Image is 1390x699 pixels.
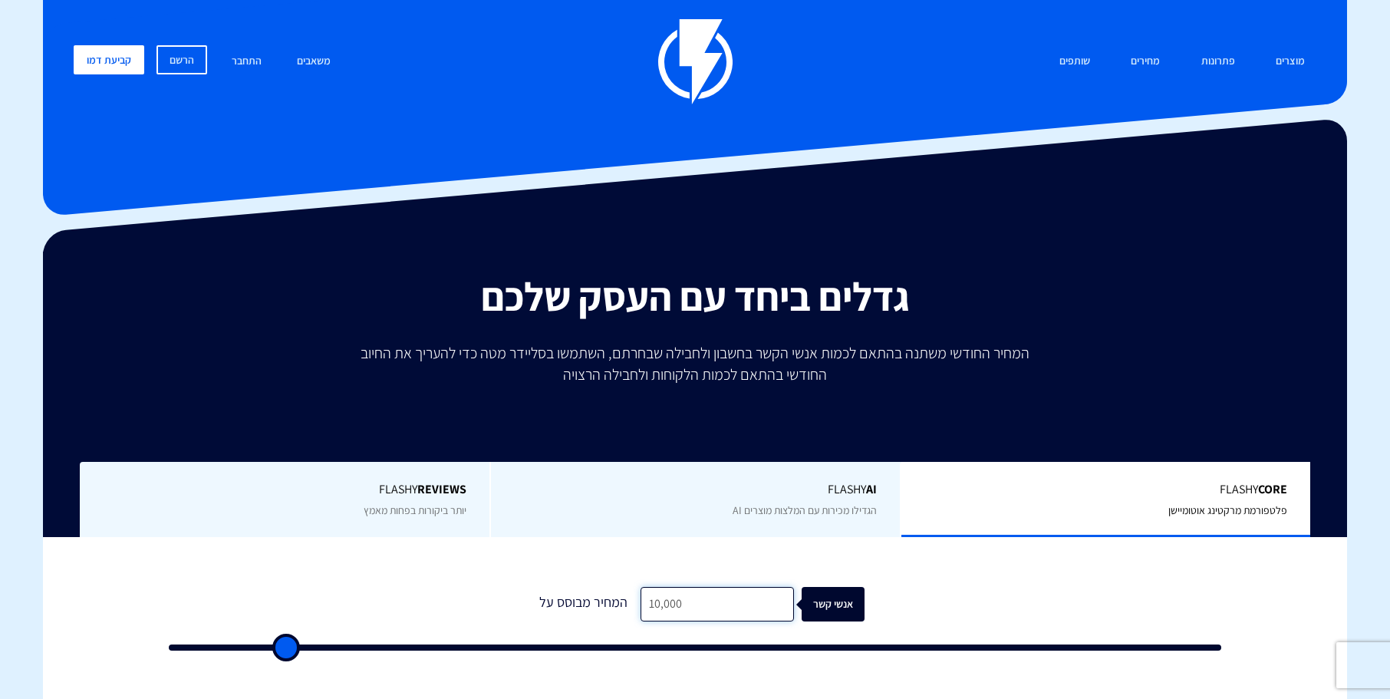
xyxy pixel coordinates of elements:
b: REVIEWS [417,481,466,497]
b: Core [1258,481,1287,497]
span: יותר ביקורות בפחות מאמץ [364,503,466,517]
div: אנשי קשר [811,587,874,622]
span: Flashy [514,481,877,499]
a: פתרונות [1190,45,1247,78]
span: Flashy [103,481,466,499]
a: קביעת דמו [74,45,144,74]
a: הרשם [156,45,207,74]
b: AI [866,481,877,497]
a: מוצרים [1264,45,1316,78]
div: המחיר מבוסס על [525,587,641,622]
span: Flashy [924,481,1287,499]
span: הגדילו מכירות עם המלצות מוצרים AI [733,503,877,517]
a: מחירים [1119,45,1171,78]
a: התחבר [220,45,273,78]
a: משאבים [285,45,342,78]
a: שותפים [1048,45,1102,78]
span: פלטפורמת מרקטינג אוטומיישן [1168,503,1287,517]
p: המחיר החודשי משתנה בהתאם לכמות אנשי הקשר בחשבון ולחבילה שבחרתם, השתמשו בסליידר מטה כדי להעריך את ... [350,342,1040,385]
h2: גדלים ביחד עם העסק שלכם [54,275,1336,318]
